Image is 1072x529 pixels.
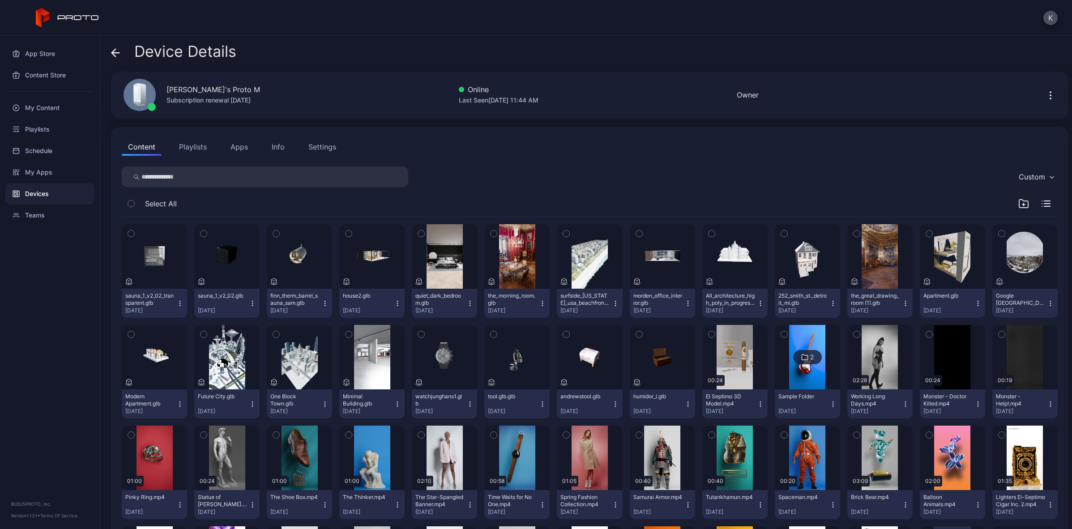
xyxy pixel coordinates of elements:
div: Owner [737,90,759,100]
div: [DATE] [270,307,321,314]
div: [DATE] [923,408,974,415]
div: Tutankhamun.mp4 [706,494,755,501]
div: the_great_drawing_room (1).glb [851,292,900,307]
span: Version 1.13.1 • [11,513,40,518]
div: [DATE] [488,408,539,415]
div: Spaceman.mp4 [778,494,828,501]
div: [DATE] [343,508,394,516]
div: [DATE] [415,408,466,415]
div: surfside_florida_usa_beachfront_properties.glb [560,292,610,307]
button: tool.glb.glb[DATE] [484,389,550,418]
a: My Apps [5,162,94,183]
div: Spring Fashion Collection.mp4 [560,494,610,508]
button: sauna_1_v2_02.glb[DATE] [194,289,260,318]
a: Schedule [5,140,94,162]
div: Balloon Animals.mp4 [923,494,973,508]
div: © 2025 PROTO, Inc. [11,500,89,508]
div: Subscription renewal [DATE] [167,95,260,106]
div: Modern Apartment.glb [125,393,175,407]
button: Apartment.glb[DATE] [920,289,985,318]
div: Playlists [5,119,94,140]
div: 252_smith_st._detroit_mi.glb [778,292,828,307]
button: Monster - Doctor Killed.mp4[DATE] [920,389,985,418]
button: Info [265,138,291,156]
button: Working Long Days.mp4[DATE] [847,389,913,418]
div: [DATE] [198,508,249,516]
button: All_architecture_high_poly_in_progress.glb[DATE] [702,289,768,318]
div: sauna_1_v2_02.glb [198,292,247,299]
button: Brick Bear.mp4[DATE] [847,490,913,519]
div: [DATE] [851,307,902,314]
button: Future City.glb[DATE] [194,389,260,418]
button: Settings [302,138,342,156]
button: Spring Fashion Collection.mp4[DATE] [557,490,622,519]
div: Future City.glb [198,393,247,400]
div: Brick Bear.mp4 [851,494,900,501]
button: Balloon Animals.mp4[DATE] [920,490,985,519]
button: finn_therm_barrel_sauna_sam.glb[DATE] [267,289,332,318]
div: Monster - Help!.mp4 [996,393,1045,407]
button: Content [122,138,162,156]
div: Custom [1019,172,1045,181]
div: quiet_dark_bedroom.glb [415,292,465,307]
div: [DATE] [125,408,176,415]
div: andrewstool.glb [560,393,610,400]
div: Monster - Doctor Killed.mp4 [923,393,973,407]
a: My Content [5,97,94,119]
button: Spaceman.mp4[DATE] [775,490,840,519]
div: humidor_l.glb [633,393,683,400]
div: Sample Folder [778,393,828,400]
div: Lighters El-Septimo Cigar Inc. 2.mp4 [996,494,1045,508]
div: Samurai Armor.mp4 [633,494,683,501]
div: [DATE] [996,408,1047,415]
button: Custom [1014,166,1058,187]
div: The Star-Spangled Banner.mp4 [415,494,465,508]
div: [DATE] [706,307,757,314]
div: Time Waits for No One.mp4 [488,494,537,508]
button: surfside_[US_STATE]_usa_beachfront_properties.glb[DATE] [557,289,622,318]
div: Minimal Building.glb [343,393,392,407]
div: El Septimo 3D Model.mp4 [706,393,755,407]
button: the_morning_room.glb[DATE] [484,289,550,318]
div: [DATE] [125,508,176,516]
div: [DATE] [923,508,974,516]
div: The Thinker.mp4 [343,494,392,501]
button: One Block Town.glb[DATE] [267,389,332,418]
a: App Store [5,43,94,64]
div: [DATE] [560,508,611,516]
div: [DATE] [778,307,829,314]
div: [DATE] [633,307,684,314]
button: Pinky Ring.mp4[DATE] [122,490,187,519]
div: [DATE] [633,508,684,516]
div: [DATE] [198,307,249,314]
button: K [1043,11,1058,25]
button: watchjunghans1.glb[DATE] [412,389,477,418]
button: Statue of [PERSON_NAME].mp4[DATE] [194,490,260,519]
button: Time Waits for No One.mp4[DATE] [484,490,550,519]
div: [DATE] [706,408,757,415]
div: [DATE] [923,307,974,314]
button: El Septimo 3D Model.mp4[DATE] [702,389,768,418]
div: [DATE] [125,307,176,314]
button: sauna_1_v2_02_transparent.glb[DATE] [122,289,187,318]
div: [DATE] [851,408,902,415]
button: quiet_dark_bedroom.glb[DATE] [412,289,477,318]
a: Teams [5,205,94,226]
div: [DATE] [488,508,539,516]
div: [DATE] [996,508,1047,516]
div: sauna_1_v2_02_transparent.glb [125,292,175,307]
button: Google [GEOGRAPHIC_DATA]glb[DATE] [992,289,1058,318]
a: Terms Of Service [40,513,77,518]
div: Working Long Days.mp4 [851,393,900,407]
div: [DATE] [198,408,249,415]
div: Google NYC.glb [996,292,1045,307]
button: Modern Apartment.glb[DATE] [122,389,187,418]
button: The Thinker.mp4[DATE] [339,490,405,519]
button: Minimal Building.glb[DATE] [339,389,405,418]
div: [PERSON_NAME]'s Proto M [167,84,260,95]
div: One Block Town.glb [270,393,320,407]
